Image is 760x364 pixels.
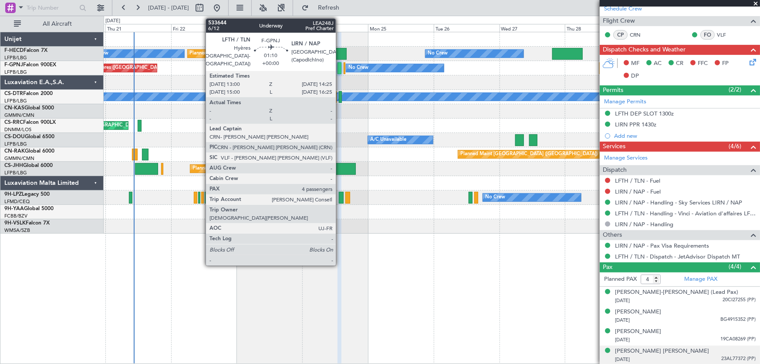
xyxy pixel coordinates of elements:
div: Planned Maint [GEOGRAPHIC_DATA] ([GEOGRAPHIC_DATA]) [193,162,330,175]
div: Planned Maint [GEOGRAPHIC_DATA] ([GEOGRAPHIC_DATA]) [460,148,598,161]
div: AOG Maint Hyères ([GEOGRAPHIC_DATA]-[GEOGRAPHIC_DATA]) [69,61,216,75]
span: CR [676,59,683,68]
a: CRN [630,31,649,39]
span: 9H-LPZ [4,192,22,197]
a: LFPB/LBG [4,141,27,147]
div: Planned Maint [GEOGRAPHIC_DATA] ([GEOGRAPHIC_DATA]) [56,119,193,132]
div: Sun 24 [302,24,368,32]
div: Thu 21 [105,24,171,32]
span: Dispatch Checks and Weather [603,45,686,55]
span: Refresh [311,5,347,11]
span: Permits [603,85,623,95]
span: Services [603,142,625,152]
div: [DATE] [105,17,120,25]
a: LFTH / TLN - Handling - Vinci - Aviation d'affaires LFTH / TLN*****MY HANDLING**** [615,210,756,217]
a: Manage PAX [684,275,717,284]
span: CS-RRC [4,120,23,125]
span: (4/6) [729,142,741,151]
div: [PERSON_NAME]-[PERSON_NAME] (Lead Pax) [615,288,738,297]
div: Wed 27 [500,24,565,32]
span: [DATE] [615,297,630,304]
span: BG4915352 (PP) [720,316,756,323]
label: Planned PAX [604,275,637,284]
a: LFPB/LBG [4,69,27,75]
a: LFTH / TLN - Dispatch - JetAdvisor Dispatch MT [615,253,740,260]
div: [PERSON_NAME] [615,308,661,316]
span: [DATE] [615,337,630,343]
a: DNMM/LOS [4,126,31,133]
span: FFC [698,59,708,68]
div: [PERSON_NAME] [PERSON_NAME] [615,347,709,356]
a: FCBB/BZV [4,213,27,219]
span: [DATE] - [DATE] [148,4,189,12]
a: CN-RAKGlobal 6000 [4,149,54,154]
a: CS-RRCFalcon 900LX [4,120,56,125]
div: Tue 26 [434,24,500,32]
a: CS-JHHGlobal 6000 [4,163,53,168]
div: No Crew [428,47,448,60]
a: LFPB/LBG [4,54,27,61]
div: A/C Unavailable [370,133,406,146]
div: Add new [614,132,756,139]
span: CS-JHH [4,163,23,168]
a: VLF [717,31,736,39]
span: [DATE] [615,356,630,363]
span: 23AL77372 (PP) [721,355,756,363]
a: 9H-VSLKFalcon 7X [4,221,50,226]
button: All Aircraft [10,17,95,31]
span: DP [631,72,639,81]
span: All Aircraft [23,21,92,27]
div: No Crew [485,191,505,204]
span: 20CI27255 (PP) [723,296,756,304]
a: WMSA/SZB [4,227,30,234]
div: Mon 25 [368,24,434,32]
a: LFTH / TLN - Fuel [615,177,660,184]
span: AC [654,59,662,68]
a: LIRN / NAP - Handling [615,221,673,228]
span: [DATE] [615,317,630,323]
input: Trip Number [27,1,77,14]
div: Fri 22 [171,24,237,32]
a: LIRN / NAP - Handling - Sky Services LIRN / NAP [615,199,742,206]
a: LIRN / NAP - Fuel [615,188,661,195]
a: LFPB/LBG [4,98,27,104]
span: 9H-VSLK [4,221,26,226]
div: FO [700,30,715,40]
a: Manage Services [604,154,648,163]
span: FP [722,59,729,68]
span: Dispatch [603,165,627,175]
span: CS-DOU [4,134,25,139]
a: CS-DOUGlobal 6500 [4,134,54,139]
span: 19CA08269 (PP) [720,336,756,343]
span: (4/4) [729,262,741,271]
div: No Crew [348,61,368,75]
a: GMMN/CMN [4,155,34,162]
span: CN-KAS [4,105,24,111]
span: F-GPNJ [4,62,23,68]
span: Flight Crew [603,16,635,26]
div: Planned Maint [GEOGRAPHIC_DATA] ([GEOGRAPHIC_DATA]) [190,47,327,60]
span: F-HECD [4,48,24,53]
div: LFTH DEP SLOT 1300z [615,110,674,117]
span: Others [603,230,622,240]
a: LFPB/LBG [4,170,27,176]
a: Manage Permits [604,98,646,106]
a: 9H-YAAGlobal 5000 [4,206,54,211]
div: Sat 23 [237,24,303,32]
div: LIRN PPR 1430z [615,121,656,128]
a: 9H-LPZLegacy 500 [4,192,50,197]
a: CN-KASGlobal 5000 [4,105,54,111]
a: F-GPNJFalcon 900EX [4,62,56,68]
button: Refresh [297,1,350,15]
span: MF [631,59,639,68]
span: CN-RAK [4,149,25,154]
div: CP [613,30,628,40]
div: [PERSON_NAME] [615,327,661,336]
span: 9H-YAA [4,206,24,211]
a: F-HECDFalcon 7X [4,48,47,53]
a: CS-DTRFalcon 2000 [4,91,53,96]
a: LFMD/CEQ [4,198,30,205]
a: Schedule Crew [604,5,642,14]
span: (2/2) [729,85,741,94]
div: Thu 28 [565,24,631,32]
